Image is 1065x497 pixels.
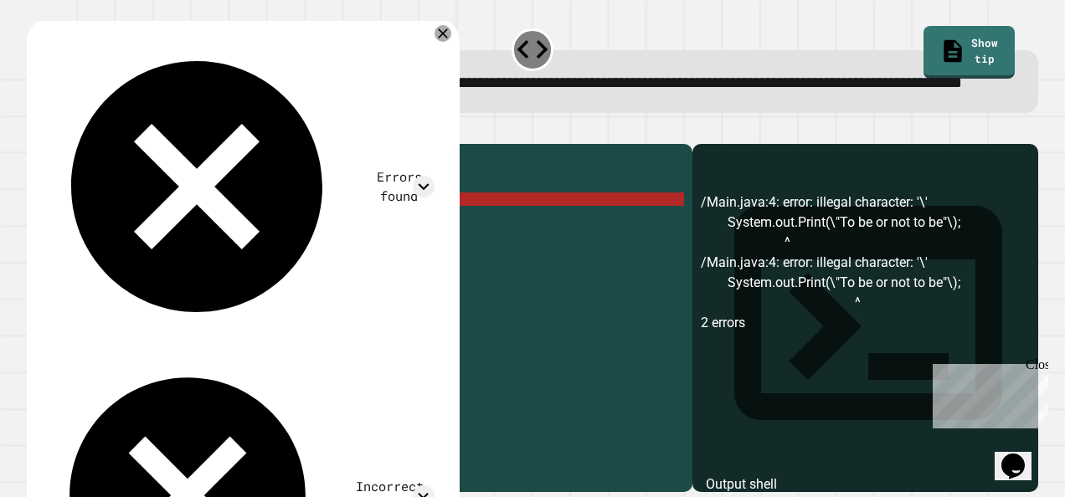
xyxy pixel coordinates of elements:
div: Chat with us now!Close [7,7,116,106]
div: /Main.java:4: error: illegal character: '\' System.out.Print(\"To be or not to be"\); ^ /Main.jav... [701,192,1030,492]
div: Errors found [364,167,435,206]
iframe: chat widget [995,430,1048,480]
a: Show tip [924,26,1015,79]
iframe: chat widget [926,357,1048,428]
